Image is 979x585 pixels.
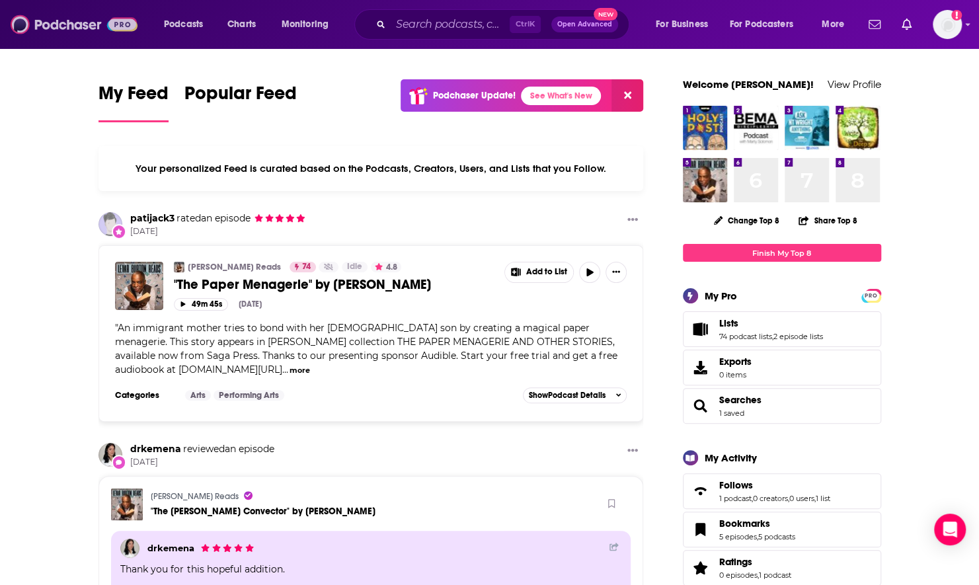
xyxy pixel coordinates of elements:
button: open menu [155,14,220,35]
svg: Add a profile image [951,10,962,20]
a: Ratings [687,559,714,577]
a: Bookmarks [687,520,714,539]
img: LeVar Burton Reads [683,158,727,202]
span: Charts [227,15,256,34]
span: reviewed [183,443,225,455]
a: Lists [687,320,714,338]
span: Bookmarks [719,518,770,529]
a: Performing Arts [214,390,284,401]
img: patijack3 [98,212,122,236]
span: " [115,322,617,375]
div: Search podcasts, credits, & more... [367,9,642,40]
div: [DATE] [239,299,262,309]
a: Exports [683,350,881,385]
img: "The Paper Menagerie" by Ken Liu [115,262,163,310]
a: Follows [719,479,830,491]
button: open menu [812,14,861,35]
img: Ask NT Wright Anything [785,106,829,150]
span: , [758,570,759,580]
div: My Pro [705,290,737,302]
a: Finish My Top 8 [683,244,881,262]
a: Show notifications dropdown [863,13,886,36]
span: patijack3's Rating: 5 out of 5 [253,214,305,223]
span: ... [282,364,288,375]
a: 74 [290,262,316,272]
span: Searches [683,388,881,424]
a: 1 podcast [719,494,752,503]
a: 1 saved [719,409,744,418]
span: Follows [683,473,881,509]
button: Show More Button [505,262,574,282]
span: Bookmarks [683,512,881,547]
img: drkemena [98,443,122,467]
button: Show More Button [622,443,643,459]
button: Show More Button [622,212,643,229]
span: [DATE] [130,226,306,237]
a: patijack3 [130,212,175,224]
div: Thank you for this hopeful addition. [120,562,623,576]
button: open menu [272,14,346,35]
button: Open AdvancedNew [551,17,618,32]
span: More [822,15,844,34]
a: "The Paper Menagerie" by [PERSON_NAME] [174,276,495,293]
img: Write from the Deep [836,106,880,150]
a: 74 podcast lists [719,332,772,341]
img: The Holy Post [683,106,727,150]
img: LeVar Burton Reads [174,262,184,272]
div: Open Intercom Messenger [934,514,966,545]
div: My Activity [705,451,757,464]
span: PRO [863,291,879,301]
a: 1 list [816,494,830,503]
button: Show profile menu [933,10,962,39]
a: drkemena [130,443,181,455]
button: more [290,365,310,376]
img: "The Toynbee Convector" by Ray Bradbury [111,488,143,520]
button: Show More Button [606,262,627,283]
a: LeVar Burton Reads [151,491,239,502]
a: Ratings [719,556,791,568]
span: For Business [656,15,708,34]
img: The BEMA Podcast [734,106,778,150]
span: Monitoring [282,15,329,34]
a: [PERSON_NAME] Reads [188,262,281,272]
a: Arts [185,390,211,401]
img: drkemena [120,539,139,558]
a: 5 episodes [719,532,757,541]
span: Ratings [719,556,752,568]
a: Welcome [PERSON_NAME]! [683,78,814,91]
a: "The Toynbee Convector" by Ray Bradbury [151,506,375,517]
h3: Categories [115,390,175,401]
a: Searches [719,394,762,406]
span: My Feed [98,82,169,112]
span: An immigrant mother tries to bond with her [DEMOGRAPHIC_DATA] son by creating a magical paper men... [115,322,617,375]
div: Your personalized Feed is curated based on the Podcasts, Creators, Users, and Lists that you Follow. [98,146,644,191]
span: an episode [175,212,251,224]
button: Change Top 8 [706,212,788,229]
button: 4.8 [371,262,401,272]
span: [DATE] [130,457,274,468]
a: drkemena [147,543,194,553]
span: Exports [719,356,752,368]
span: Ctrl K [510,16,541,33]
div: New Rating [112,224,126,239]
a: 0 users [789,494,814,503]
button: open menu [721,14,812,35]
span: Exports [687,358,714,377]
span: Open Advanced [557,21,612,28]
a: PRO [863,290,879,300]
a: 1 podcast [759,570,791,580]
a: Podchaser - Follow, Share and Rate Podcasts [11,12,137,37]
span: Add to List [526,267,567,277]
span: Lists [683,311,881,347]
span: , [772,332,773,341]
span: Idle [347,260,362,274]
